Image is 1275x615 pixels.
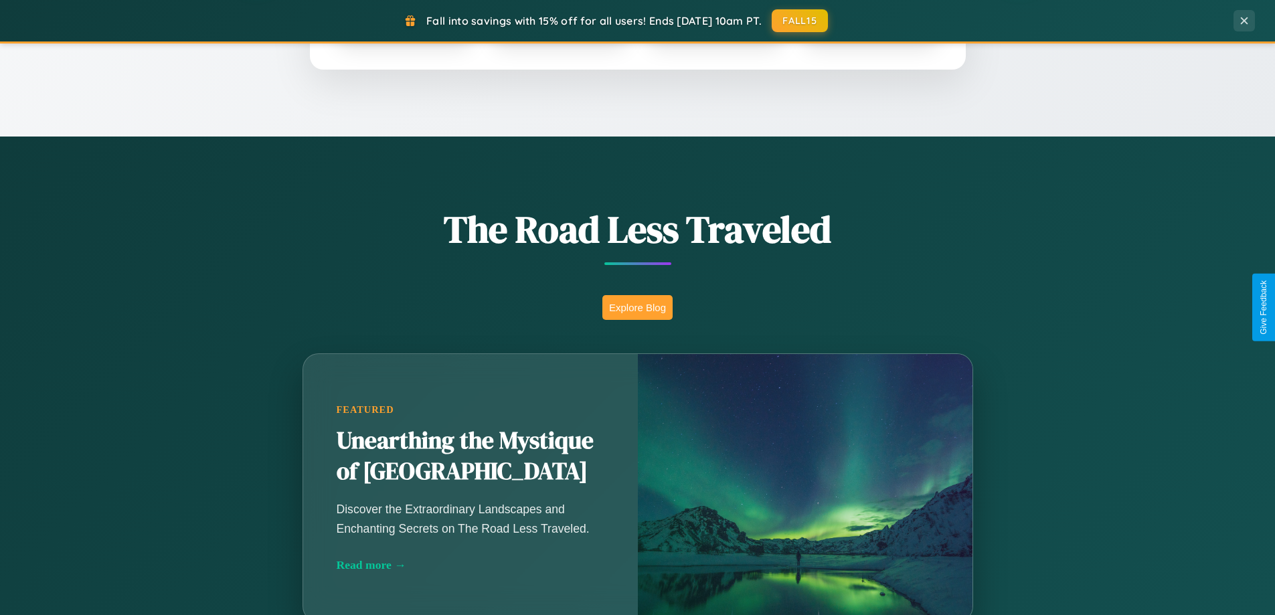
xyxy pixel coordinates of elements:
p: Discover the Extraordinary Landscapes and Enchanting Secrets on The Road Less Traveled. [337,500,604,537]
h1: The Road Less Traveled [236,203,1039,255]
div: Read more → [337,558,604,572]
button: FALL15 [772,9,828,32]
div: Featured [337,404,604,416]
div: Give Feedback [1259,280,1268,335]
h2: Unearthing the Mystique of [GEOGRAPHIC_DATA] [337,426,604,487]
button: Explore Blog [602,295,673,320]
span: Fall into savings with 15% off for all users! Ends [DATE] 10am PT. [426,14,762,27]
